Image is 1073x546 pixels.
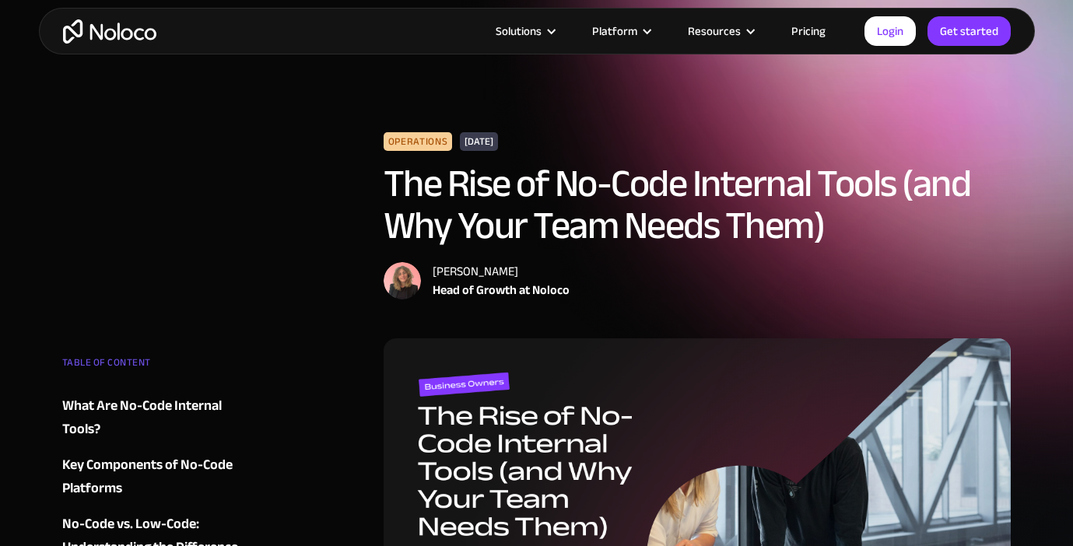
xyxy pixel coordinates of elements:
a: Get started [927,16,1011,46]
a: home [63,19,156,44]
div: Head of Growth at Noloco [433,281,570,299]
div: Resources [668,21,772,41]
div: [DATE] [460,132,498,151]
div: TABLE OF CONTENT [62,351,251,382]
div: Solutions [496,21,542,41]
a: Login [864,16,916,46]
a: What Are No-Code Internal Tools? [62,394,251,441]
div: Solutions [476,21,573,41]
h1: The Rise of No-Code Internal Tools (and Why Your Team Needs Them) [384,163,1012,247]
div: Resources [688,21,741,41]
a: Pricing [772,21,845,41]
a: Key Components of No-Code Platforms [62,453,251,500]
div: Platform [592,21,637,41]
div: Platform [573,21,668,41]
div: Operations [384,132,452,151]
div: [PERSON_NAME] [433,262,570,281]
